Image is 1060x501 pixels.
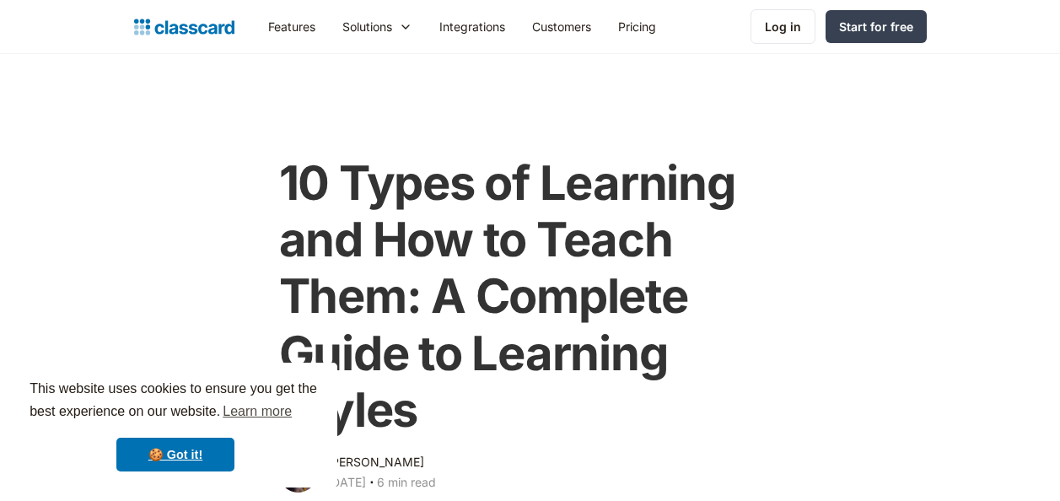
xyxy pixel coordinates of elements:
div: 6 min read [377,472,436,493]
a: Start for free [826,10,927,43]
a: Customers [519,8,605,46]
a: Features [255,8,329,46]
div: [DATE] [327,472,366,493]
a: Log in [751,9,815,44]
span: This website uses cookies to ensure you get the best experience on our website. [30,379,321,424]
a: home [134,15,234,39]
h1: 10 Types of Learning and How to Teach Them: A Complete Guide to Learning Styles [279,155,782,439]
a: dismiss cookie message [116,438,234,471]
div: Start for free [839,18,913,35]
a: Pricing [605,8,670,46]
div: cookieconsent [13,363,337,488]
div: ‧ [366,472,377,496]
div: Solutions [342,18,392,35]
div: Solutions [329,8,426,46]
div: [PERSON_NAME] [327,452,424,472]
a: Integrations [426,8,519,46]
div: Log in [765,18,801,35]
a: learn more about cookies [220,399,294,424]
